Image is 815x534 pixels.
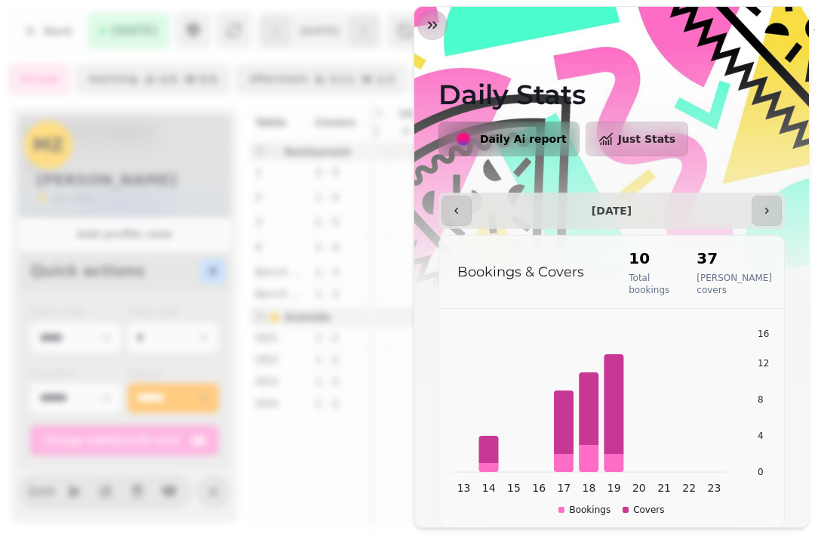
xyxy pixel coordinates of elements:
[758,358,769,369] tspan: 12
[457,261,598,282] p: Bookings & Covers
[557,482,570,494] tspan: 17
[657,482,671,494] tspan: 21
[438,122,580,156] button: Daily Ai report
[629,272,669,296] p: Total bookings
[583,482,596,494] tspan: 18
[438,43,785,110] h1: Daily Stats
[618,134,675,144] span: Just Stats
[480,134,567,144] span: Daily Ai report
[414,7,809,384] img: Background
[586,122,688,156] button: Just Stats
[507,482,521,494] tspan: 15
[697,272,772,296] p: [PERSON_NAME] covers
[607,482,621,494] tspan: 19
[457,482,471,494] tspan: 13
[532,482,546,494] tspan: 16
[482,482,496,494] tspan: 14
[629,248,669,269] h2: 10
[758,467,764,477] tspan: 0
[697,248,772,269] h2: 37
[758,394,764,405] tspan: 8
[682,482,696,494] tspan: 22
[623,504,664,516] div: Covers
[758,431,764,441] tspan: 4
[632,482,646,494] tspan: 20
[558,504,610,516] div: Bookings
[707,482,721,494] tspan: 23
[758,329,769,339] tspan: 16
